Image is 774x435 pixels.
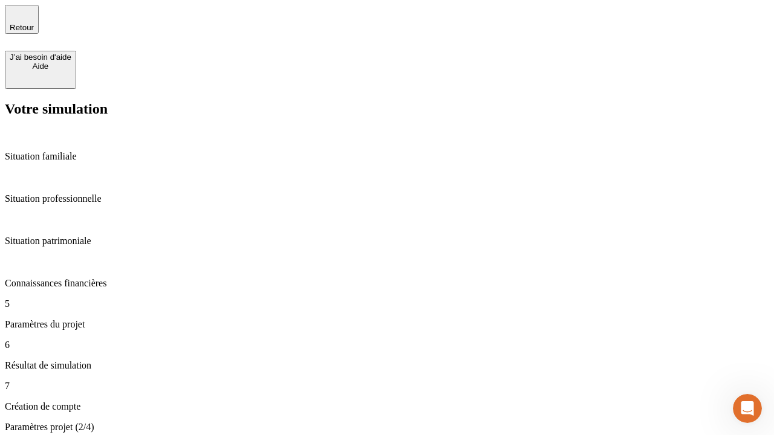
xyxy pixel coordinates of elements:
p: 7 [5,381,769,391]
div: Aide [10,62,71,71]
div: J’ai besoin d'aide [10,53,71,62]
p: Situation professionnelle [5,193,769,204]
p: Paramètres du projet [5,319,769,330]
p: Création de compte [5,401,769,412]
button: Retour [5,5,39,34]
p: Connaissances financières [5,278,769,289]
p: Situation patrimoniale [5,236,769,246]
h2: Votre simulation [5,101,769,117]
p: Paramètres projet (2/4) [5,422,769,433]
p: 6 [5,340,769,350]
p: Résultat de simulation [5,360,769,371]
button: J’ai besoin d'aideAide [5,51,76,89]
p: Situation familiale [5,151,769,162]
span: Retour [10,23,34,32]
p: 5 [5,298,769,309]
iframe: Intercom live chat [733,394,762,423]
